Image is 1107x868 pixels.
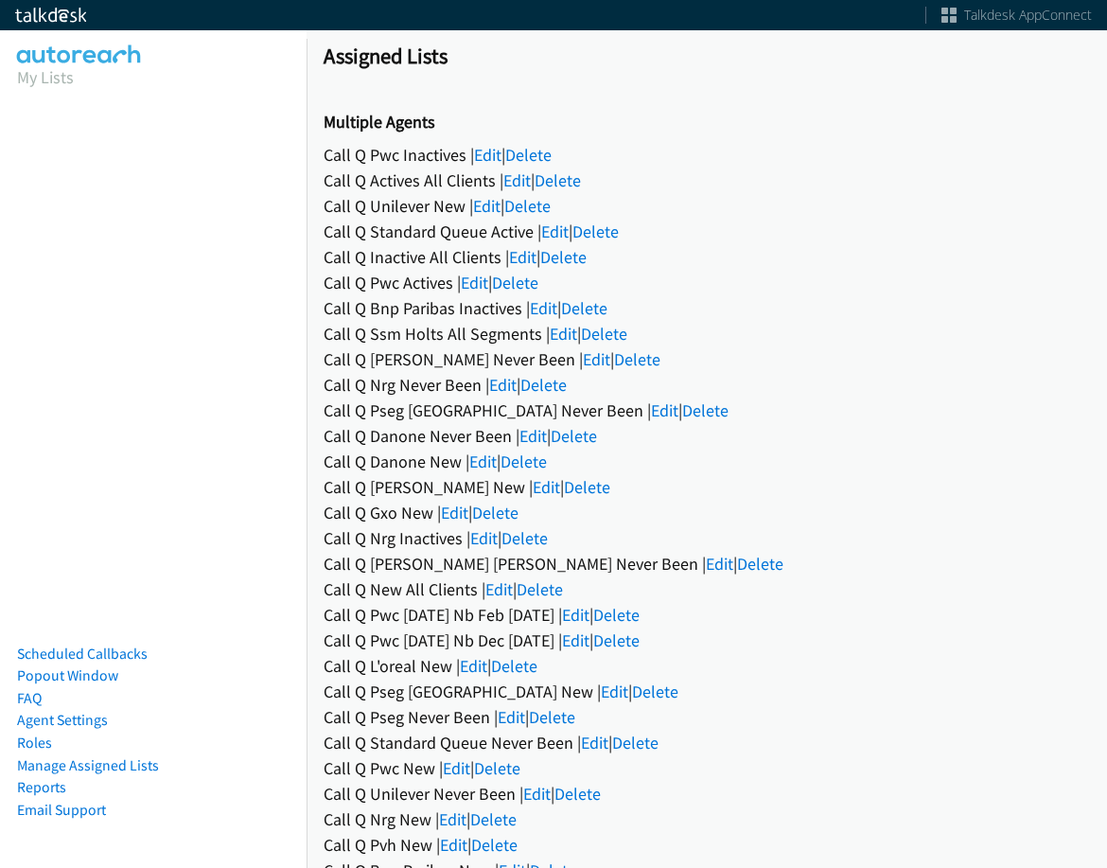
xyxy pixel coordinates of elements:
[941,6,1092,25] a: Talkdesk AppConnect
[324,372,1090,398] div: Call Q Nrg Never Been | |
[470,527,498,549] a: Edit
[517,578,563,600] a: Delete
[593,629,640,651] a: Delete
[706,553,733,575] a: Edit
[554,783,601,805] a: Delete
[682,399,729,421] a: Delete
[460,655,487,677] a: Edit
[469,451,497,472] a: Edit
[17,666,118,684] a: Popout Window
[473,195,501,217] a: Edit
[324,193,1090,219] div: Call Q Unilever New | |
[17,689,42,707] a: FAQ
[601,681,628,702] a: Edit
[17,756,159,774] a: Manage Assigned Lists
[324,755,1090,781] div: Call Q Pwc New | |
[324,576,1090,602] div: Call Q New All Clients | |
[324,474,1090,500] div: Call Q [PERSON_NAME] New | |
[324,628,1090,653] div: Call Q Pwc [DATE] Nb Dec [DATE] | |
[324,219,1090,244] div: Call Q Standard Queue Active | |
[614,348,660,370] a: Delete
[324,270,1090,295] div: Call Q Pwc Actives | |
[324,832,1090,858] div: Call Q Pvh New | |
[324,423,1090,449] div: Call Q Danone Never Been | |
[520,374,567,396] a: Delete
[324,168,1090,193] div: Call Q Actives All Clients | |
[443,757,470,779] a: Edit
[17,734,52,752] a: Roles
[550,323,577,345] a: Edit
[324,602,1090,628] div: Call Q Pwc [DATE] Nb Feb [DATE] | |
[17,66,74,88] a: My Lists
[324,295,1090,321] div: Call Q Bnp Paribas Inactives | |
[324,346,1090,372] div: Call Q [PERSON_NAME] Never Been | |
[324,142,1090,168] div: Call Q Pwc Inactives | |
[612,732,659,753] a: Delete
[501,451,547,472] a: Delete
[17,801,106,819] a: Email Support
[324,244,1090,270] div: Call Q Inactive All Clients | |
[470,808,517,830] a: Delete
[461,272,488,293] a: Edit
[17,711,108,729] a: Agent Settings
[529,706,575,728] a: Delete
[581,323,627,345] a: Delete
[441,502,468,523] a: Edit
[489,374,517,396] a: Edit
[632,681,678,702] a: Delete
[593,604,640,626] a: Delete
[503,169,531,191] a: Edit
[572,221,619,242] a: Delete
[324,679,1090,704] div: Call Q Pseg [GEOGRAPHIC_DATA] New | |
[561,297,607,319] a: Delete
[498,706,525,728] a: Edit
[509,246,536,268] a: Edit
[535,169,581,191] a: Delete
[324,551,1090,576] div: Call Q [PERSON_NAME] [PERSON_NAME] Never Been | |
[324,525,1090,551] div: Call Q Nrg Inactives | |
[324,500,1090,525] div: Call Q Gxo New | |
[562,604,589,626] a: Edit
[439,808,466,830] a: Edit
[523,783,551,805] a: Edit
[1052,359,1107,509] iframe: Resource Center
[474,144,501,166] a: Edit
[485,578,513,600] a: Edit
[491,655,537,677] a: Delete
[472,502,518,523] a: Delete
[564,476,610,498] a: Delete
[541,221,569,242] a: Edit
[474,757,520,779] a: Delete
[324,704,1090,730] div: Call Q Pseg Never Been | |
[324,806,1090,832] div: Call Q Nrg New | |
[324,112,1090,133] h2: Multiple Agents
[324,653,1090,679] div: Call Q L'oreal New | |
[324,398,1090,423] div: Call Q Pseg [GEOGRAPHIC_DATA] Never Been | |
[324,449,1090,474] div: Call Q Danone New | |
[324,781,1090,806] div: Call Q Unilever Never Been | |
[551,425,597,447] a: Delete
[530,297,557,319] a: Edit
[505,144,552,166] a: Delete
[492,272,538,293] a: Delete
[540,246,587,268] a: Delete
[324,321,1090,346] div: Call Q Ssm Holts All Segments | |
[440,834,467,856] a: Edit
[651,399,678,421] a: Edit
[17,645,148,663] a: Scheduled Callbacks
[471,834,518,856] a: Delete
[583,348,610,370] a: Edit
[504,195,551,217] a: Delete
[562,629,589,651] a: Edit
[501,527,548,549] a: Delete
[324,43,1090,69] h1: Assigned Lists
[324,730,1090,755] div: Call Q Standard Queue Never Been | |
[737,553,783,575] a: Delete
[581,732,608,753] a: Edit
[533,476,560,498] a: Edit
[17,778,66,796] a: Reports
[519,425,547,447] a: Edit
